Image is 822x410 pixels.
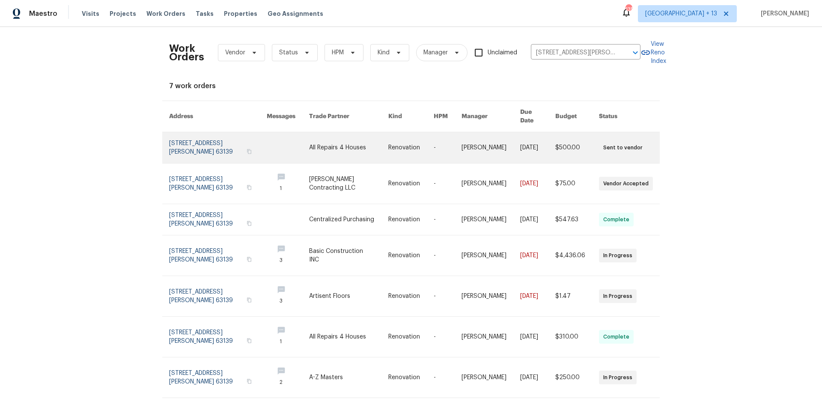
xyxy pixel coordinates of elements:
button: Copy Address [245,377,253,385]
span: Unclaimed [488,48,517,57]
td: All Repairs 4 Houses [302,132,381,163]
span: Vendor [225,48,245,57]
td: Artisent Floors [302,276,381,317]
span: Projects [110,9,136,18]
span: Tasks [196,11,214,17]
td: [PERSON_NAME] [455,317,513,357]
span: Work Orders [146,9,185,18]
button: Open [629,47,641,59]
td: [PERSON_NAME] [455,357,513,398]
td: [PERSON_NAME] [455,276,513,317]
div: 135 [625,5,631,14]
span: Properties [224,9,257,18]
th: Due Date [513,101,548,132]
button: Copy Address [245,148,253,155]
td: Renovation [381,317,427,357]
input: Enter in an address [531,46,616,59]
td: [PERSON_NAME] [455,163,513,204]
button: Copy Address [245,296,253,304]
td: Centralized Purchasing [302,204,381,235]
th: Messages [260,101,302,132]
h2: Work Orders [169,44,204,61]
td: A-Z Masters [302,357,381,398]
td: Renovation [381,132,427,163]
div: 7 work orders [169,82,653,90]
th: HPM [427,101,455,132]
a: View Reno Index [640,40,666,65]
th: Budget [548,101,592,132]
td: - [427,132,455,163]
button: Copy Address [245,184,253,191]
button: Copy Address [245,256,253,263]
td: Renovation [381,163,427,204]
td: [PERSON_NAME] Contracting LLC [302,163,381,204]
span: [PERSON_NAME] [757,9,809,18]
td: [PERSON_NAME] [455,132,513,163]
th: Trade Partner [302,101,381,132]
td: - [427,357,455,398]
td: [PERSON_NAME] [455,204,513,235]
span: Geo Assignments [268,9,323,18]
span: Manager [423,48,448,57]
td: Renovation [381,357,427,398]
th: Kind [381,101,427,132]
td: - [427,204,455,235]
td: Renovation [381,276,427,317]
td: All Repairs 4 Houses [302,317,381,357]
td: - [427,163,455,204]
span: Visits [82,9,99,18]
th: Manager [455,101,513,132]
button: Copy Address [245,220,253,227]
button: Copy Address [245,337,253,345]
td: - [427,317,455,357]
th: Status [592,101,660,132]
td: - [427,276,455,317]
td: Basic Construction INC [302,235,381,276]
th: Address [162,101,260,132]
td: [PERSON_NAME] [455,235,513,276]
td: Renovation [381,235,427,276]
span: [GEOGRAPHIC_DATA] + 13 [645,9,717,18]
span: Status [279,48,298,57]
td: - [427,235,455,276]
td: Renovation [381,204,427,235]
span: HPM [332,48,344,57]
span: Maestro [29,9,57,18]
span: Kind [378,48,390,57]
